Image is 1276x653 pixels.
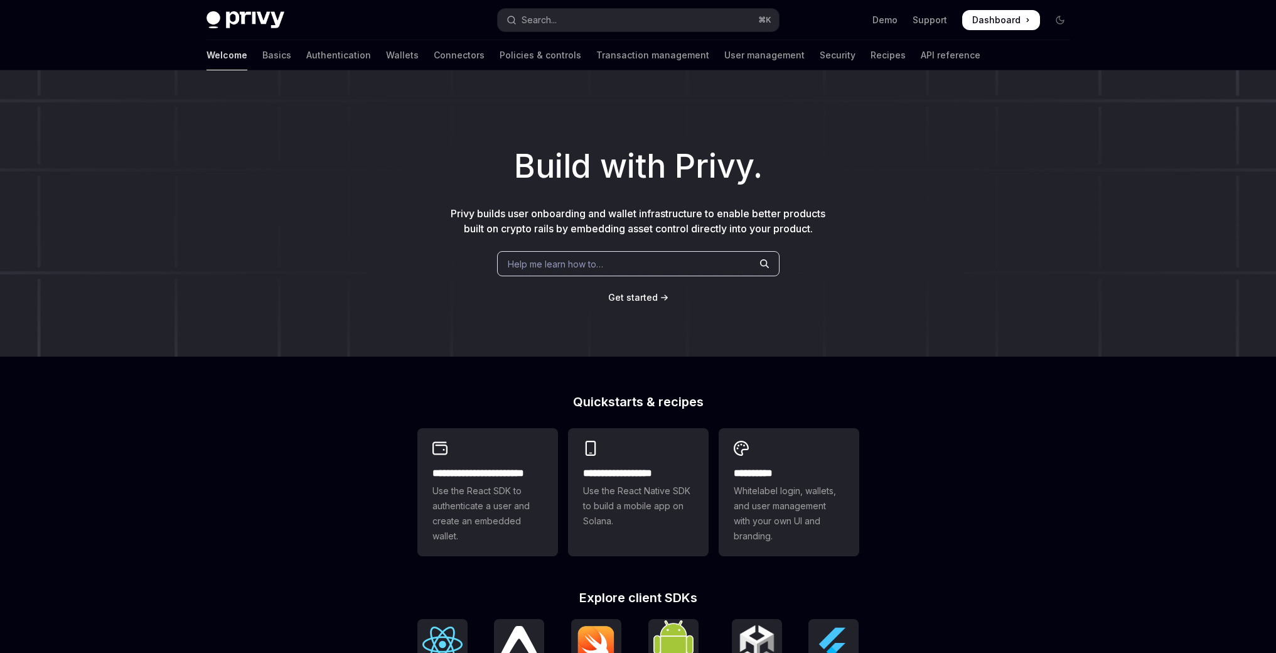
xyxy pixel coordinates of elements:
[758,15,771,25] span: ⌘ K
[508,257,603,271] span: Help me learn how to…
[386,40,419,70] a: Wallets
[913,14,947,26] a: Support
[719,428,859,556] a: **** *****Whitelabel login, wallets, and user management with your own UI and branding.
[306,40,371,70] a: Authentication
[583,483,694,529] span: Use the React Native SDK to build a mobile app on Solana.
[734,483,844,544] span: Whitelabel login, wallets, and user management with your own UI and branding.
[872,14,898,26] a: Demo
[451,207,825,235] span: Privy builds user onboarding and wallet infrastructure to enable better products built on crypto ...
[921,40,980,70] a: API reference
[608,292,658,303] span: Get started
[596,40,709,70] a: Transaction management
[568,428,709,556] a: **** **** **** ***Use the React Native SDK to build a mobile app on Solana.
[724,40,805,70] a: User management
[522,13,557,28] div: Search...
[962,10,1040,30] a: Dashboard
[871,40,906,70] a: Recipes
[972,14,1021,26] span: Dashboard
[498,9,779,31] button: Open search
[206,11,284,29] img: dark logo
[500,40,581,70] a: Policies & controls
[608,291,658,304] a: Get started
[820,40,855,70] a: Security
[417,396,859,408] h2: Quickstarts & recipes
[262,40,291,70] a: Basics
[432,483,543,544] span: Use the React SDK to authenticate a user and create an embedded wallet.
[206,40,247,70] a: Welcome
[417,591,859,604] h2: Explore client SDKs
[20,142,1256,191] h1: Build with Privy.
[434,40,485,70] a: Connectors
[1050,10,1070,30] button: Toggle dark mode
